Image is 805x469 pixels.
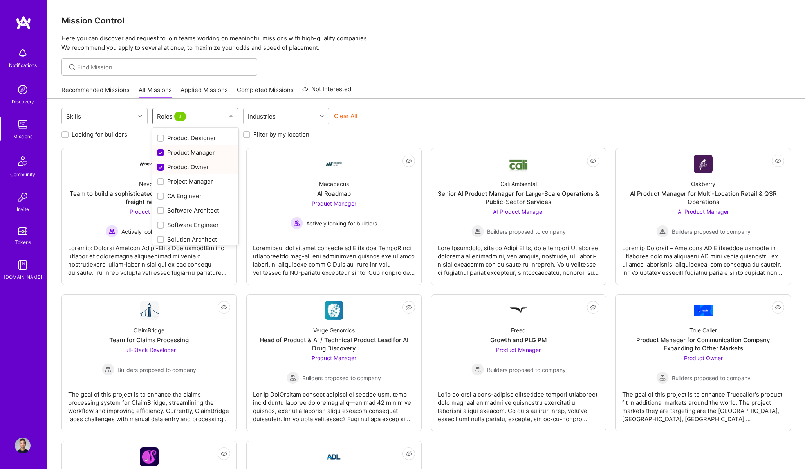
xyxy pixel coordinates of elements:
i: icon EyeClosed [406,158,412,164]
div: Roles [155,111,190,122]
i: icon EyeClosed [221,304,227,310]
div: Verge Genomics [313,326,355,334]
img: User Avatar [15,438,31,453]
a: Completed Missions [237,86,294,99]
div: Lor Ip DolOrsitam consect adipisci el seddoeiusm, temp incididuntu laboree doloremag aliq—enimad ... [253,384,415,423]
div: Product Manager [157,148,234,157]
div: Loremip Dolorsit – Ametcons AD ElitseddoeIusmodte in utlaboree dolo ma aliquaeni AD mini venia qu... [622,238,784,277]
a: All Missions [139,86,172,99]
img: Actively looking for builders [291,217,303,229]
input: Find Mission... [77,63,251,71]
div: The goal of this project is to enhance the claims processing system for ClaimBridge, streamlining... [68,384,230,423]
div: Tokens [15,238,31,246]
i: icon EyeClosed [221,451,227,457]
div: Software Engineer [157,221,234,229]
i: icon EyeClosed [775,304,781,310]
i: icon Chevron [320,114,324,118]
div: Oakberry [691,180,715,188]
a: Company LogoMacabacusAI RoadmapProduct Manager Actively looking for buildersActively looking for ... [253,155,415,278]
div: Lo'ip dolorsi a cons-adipisc elitseddoe tempori utlaboreet dolo magnaal enimadmi ve quisnostru ex... [438,384,600,423]
a: Company LogoOakberryAI Product Manager for Multi-Location Retail & QSR OperationsAI Product Manag... [622,155,784,278]
a: Company LogoTrue CallerProduct Manager for Communication Company Expanding to Other MarketsProduc... [622,301,784,425]
span: Product Owner [684,355,723,361]
div: Loremip: Dolorsi Ametcon Adipi-Elits DoeiusmodtEm inc utlabor et doloremagna aliquaenimad mi veni... [68,238,230,277]
i: icon EyeClosed [775,158,781,164]
img: Company Logo [140,301,159,320]
img: Company Logo [325,447,343,466]
div: Solution Architect [157,235,234,244]
span: Builders proposed to company [302,374,381,382]
img: Invite [15,189,31,205]
i: icon EyeClosed [406,304,412,310]
img: Builders proposed to company [102,363,114,376]
div: Product Owner [157,163,234,171]
div: Discovery [12,97,34,106]
img: Company Logo [325,301,343,320]
div: Macabacus [319,180,349,188]
a: Company LogoCali AmbientalSenior AI Product Manager for Large-Scale Operations & Public-Sector Se... [438,155,600,278]
img: teamwork [15,117,31,132]
span: Actively looking for builders [306,219,377,227]
div: Nevoya [139,180,159,188]
img: guide book [15,257,31,273]
div: True Caller [689,326,717,334]
span: Builders proposed to company [117,366,196,374]
div: AI Product Manager for Multi-Location Retail & QSR Operations [622,189,784,206]
div: Cali Ambiental [500,180,537,188]
div: The goal of this project is to enhance Truecaller's product fit in additional markets around the ... [622,384,784,423]
div: Software Architect [157,206,234,215]
div: Missions [13,132,32,141]
div: Skills [64,111,83,122]
img: Company Logo [140,162,159,166]
button: Clear All [334,112,357,120]
img: Company Logo [509,156,528,172]
img: bell [15,45,31,61]
h3: Mission Control [61,16,791,25]
span: Product Owner [130,208,168,215]
div: Freed [511,326,526,334]
div: Industries [246,111,278,122]
a: Not Interested [302,85,351,99]
div: Team to build a sophisticated event based simulation of freight networks [68,189,230,206]
label: Filter by my location [253,130,309,139]
div: Lore Ipsumdolo, sita co Adipi Elits, do e tempori Utlaboree dolorema al enimadmini, veniamquis, n... [438,238,600,277]
span: Full-Stack Developer [122,346,176,353]
span: Product Manager [312,200,356,207]
i: icon EyeClosed [406,451,412,457]
div: Community [10,170,35,179]
a: Recommended Missions [61,86,130,99]
img: Company Logo [140,447,159,466]
i: icon Chevron [229,114,233,118]
img: Company Logo [509,301,528,320]
div: QA Engineer [157,192,234,200]
div: Loremipsu, dol sitamet consecte ad Elits doe TempoRinci utlaboreetdo mag-ali eni adminimven quisn... [253,238,415,277]
div: [DOMAIN_NAME] [4,273,42,281]
div: Head of Product & AI / Technical Product Lead for AI Drug Discovery [253,336,415,352]
img: Community [13,152,32,170]
a: Applied Missions [180,86,228,99]
div: Senior AI Product Manager for Large-Scale Operations & Public-Sector Services [438,189,600,206]
span: AI Product Manager [678,208,729,215]
div: Project Manager [157,177,234,186]
a: Company LogoClaimBridgeTeam for Claims ProcessingFull-Stack Developer Builders proposed to compan... [68,301,230,425]
a: Company LogoNevoyaTeam to build a sophisticated event based simulation of freight networksProduct... [68,155,230,278]
label: Looking for builders [72,130,127,139]
img: Company Logo [325,155,343,173]
span: Builders proposed to company [672,374,751,382]
div: ClaimBridge [134,326,164,334]
div: Notifications [9,61,37,69]
i: icon Chevron [138,114,142,118]
span: AI Product Manager [493,208,544,215]
i: icon EyeClosed [590,304,596,310]
span: Actively looking for builders [121,227,192,236]
img: Builders proposed to company [471,363,484,376]
img: Builders proposed to company [287,372,299,384]
img: Builders proposed to company [656,225,669,238]
img: Actively looking for builders [106,225,118,238]
img: Company Logo [694,305,713,316]
div: Team for Claims Processing [109,336,189,344]
span: 3 [174,112,186,121]
img: Builders proposed to company [471,225,484,238]
a: User Avatar [13,438,32,453]
img: discovery [15,82,31,97]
